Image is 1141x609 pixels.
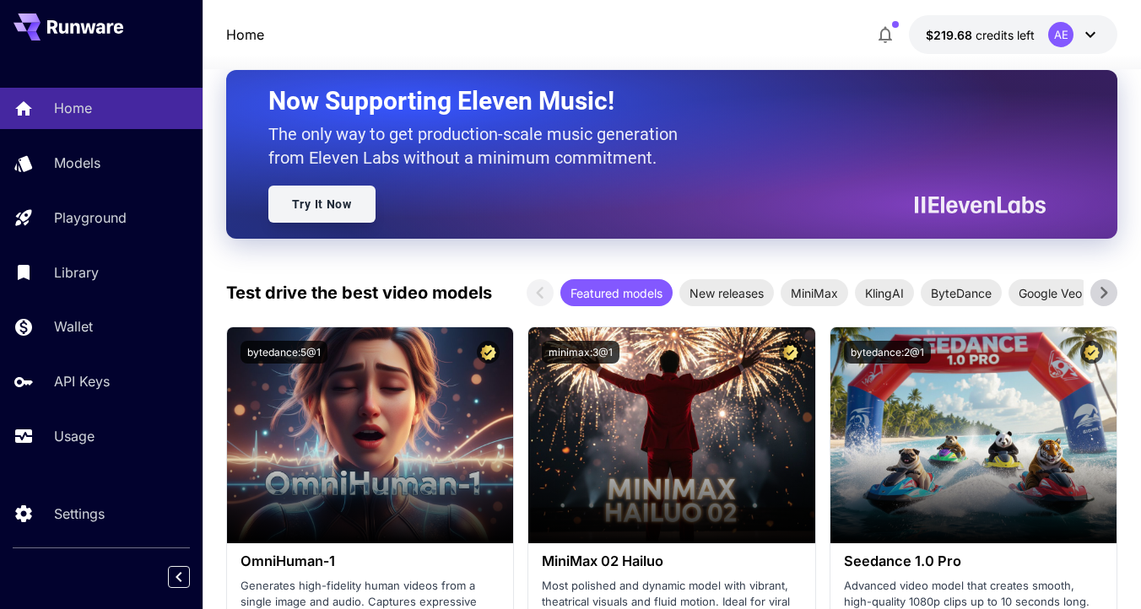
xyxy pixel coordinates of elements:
button: $219.67778AE [909,15,1117,54]
h3: MiniMax 02 Hailuo [542,553,801,569]
div: New releases [679,279,774,306]
p: Models [54,153,100,173]
h3: Seedance 1.0 Pro [844,553,1103,569]
p: The only way to get production-scale music generation from Eleven Labs without a minimum commitment. [268,122,690,170]
button: minimax:3@1 [542,341,619,364]
img: alt [830,327,1117,543]
button: Collapse sidebar [168,566,190,588]
p: Settings [54,504,105,524]
nav: breadcrumb [226,24,264,45]
span: ByteDance [921,284,1002,302]
div: AE [1048,22,1073,47]
span: New releases [679,284,774,302]
img: alt [528,327,814,543]
a: Try It Now [268,186,376,223]
h3: OmniHuman‑1 [241,553,500,569]
p: API Keys [54,371,110,391]
span: Featured models [560,284,673,302]
button: Certified Model – Vetted for best performance and includes a commercial license. [477,341,500,364]
span: MiniMax [781,284,848,302]
p: Usage [54,426,95,446]
div: $219.67778 [926,26,1035,44]
div: KlingAI [855,279,914,306]
div: Featured models [560,279,673,306]
div: ByteDance [921,279,1002,306]
span: KlingAI [855,284,914,302]
a: Home [226,24,264,45]
button: bytedance:5@1 [241,341,327,364]
button: Certified Model – Vetted for best performance and includes a commercial license. [779,341,802,364]
p: Library [54,262,99,283]
h2: Now Supporting Eleven Music! [268,85,1033,117]
div: MiniMax [781,279,848,306]
p: Playground [54,207,127,228]
p: Home [54,98,92,118]
button: Certified Model – Vetted for best performance and includes a commercial license. [1080,341,1103,364]
img: alt [227,327,513,543]
button: bytedance:2@1 [844,341,931,364]
div: Google Veo [1009,279,1092,306]
span: credits left [976,28,1035,42]
div: Collapse sidebar [181,562,203,592]
p: Test drive the best video models [226,280,492,305]
span: $219.68 [926,28,976,42]
p: Wallet [54,316,93,337]
span: Google Veo [1009,284,1092,302]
